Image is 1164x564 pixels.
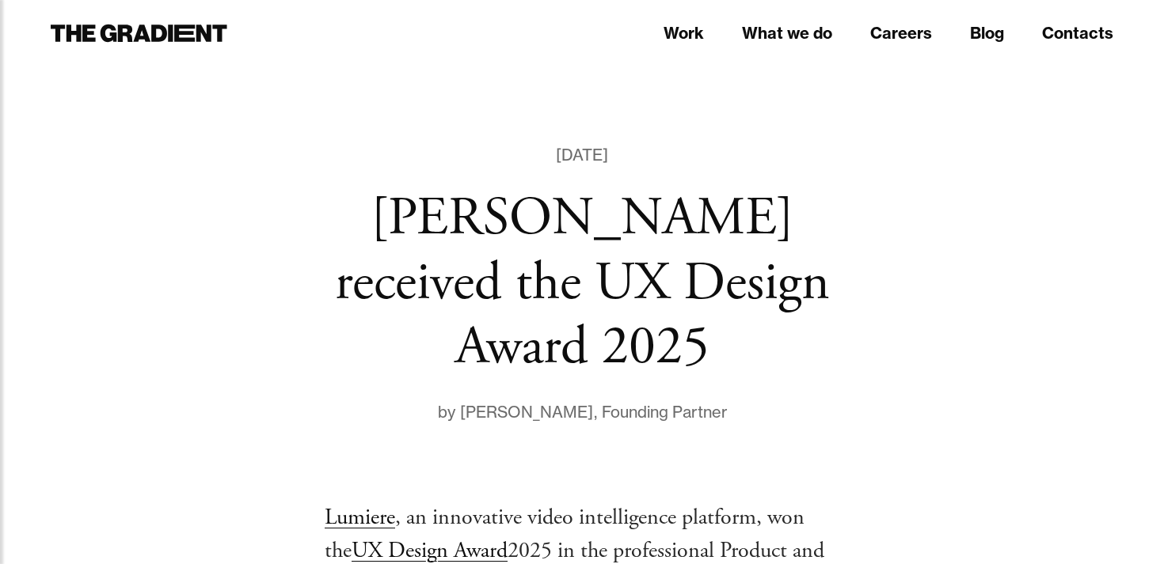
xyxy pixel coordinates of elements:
[970,21,1004,45] a: Blog
[870,21,932,45] a: Careers
[325,187,840,380] h1: [PERSON_NAME] received the UX Design Award 2025
[1042,21,1113,45] a: Contacts
[460,399,593,425] div: [PERSON_NAME]
[742,21,832,45] a: What we do
[664,21,704,45] a: Work
[556,142,608,168] div: [DATE]
[325,503,395,532] a: Lumiere
[602,399,728,425] div: Founding Partner
[593,399,602,425] div: ,
[437,399,460,425] div: by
